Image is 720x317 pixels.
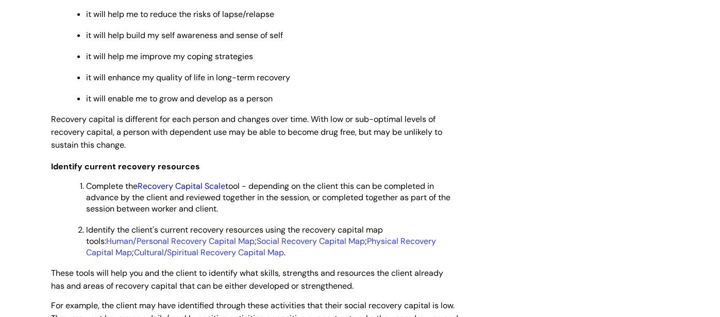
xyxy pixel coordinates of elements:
span: it will help me improve my coping strategies [86,51,253,62]
span: Recovery capital is different for each person and changes over time. With low or sub-optimal leve... [51,114,442,150]
span: These tools will help you and the client to identify what skills, strengths and resources the cli... [51,268,443,291]
span: it will help me to reduce the risks of lapse/relapse [86,9,274,20]
a: Human/Personal Recovery Capital Map [106,236,255,246]
span: it will help build my self awareness and sense of self [86,30,283,41]
span: it will enable me to grow and develop as a person [86,93,273,104]
span: Identify current recovery resources [51,161,200,172]
span: Complete the tool - depending on the client this can be completed in advance by the client and re... [86,181,450,214]
a: Recovery Capital Scale [138,181,225,191]
a: Cultural/Spiritual Recovery Capital Map [134,247,284,258]
span: it will enhance my quality of life in long-term recovery [86,72,290,83]
a: Social Recovery Capital Map [257,236,365,246]
span: Identify the client's current recovery resources using the recovery capital map tools: ; ; ; . [86,224,436,258]
a: Physical Recovery Capital Map [86,236,436,258]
